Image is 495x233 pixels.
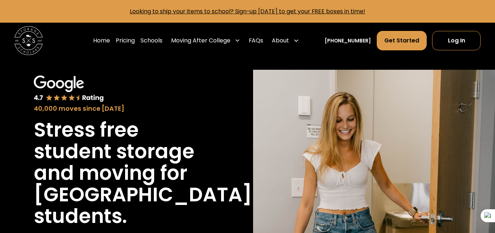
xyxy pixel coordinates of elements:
div: About [269,31,302,51]
h1: [GEOGRAPHIC_DATA] [34,184,252,205]
div: Moving After College [171,36,230,45]
div: 40,000 moves since [DATE] [34,104,208,114]
a: Home [93,31,110,51]
a: Pricing [116,31,135,51]
img: Google 4.7 star rating [34,76,104,102]
div: About [272,36,289,45]
h1: Stress free student storage and moving for [34,119,208,184]
img: Storage Scholars main logo [14,26,43,55]
a: Looking to ship your items to school? Sign-up [DATE] to get your FREE boxes in time! [130,7,365,15]
a: Get Started [377,31,427,50]
a: FAQs [249,31,263,51]
div: Moving After College [168,31,243,51]
a: Schools [141,31,162,51]
a: [PHONE_NUMBER] [325,37,371,45]
a: Log In [432,31,481,50]
h1: students. [34,205,127,227]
